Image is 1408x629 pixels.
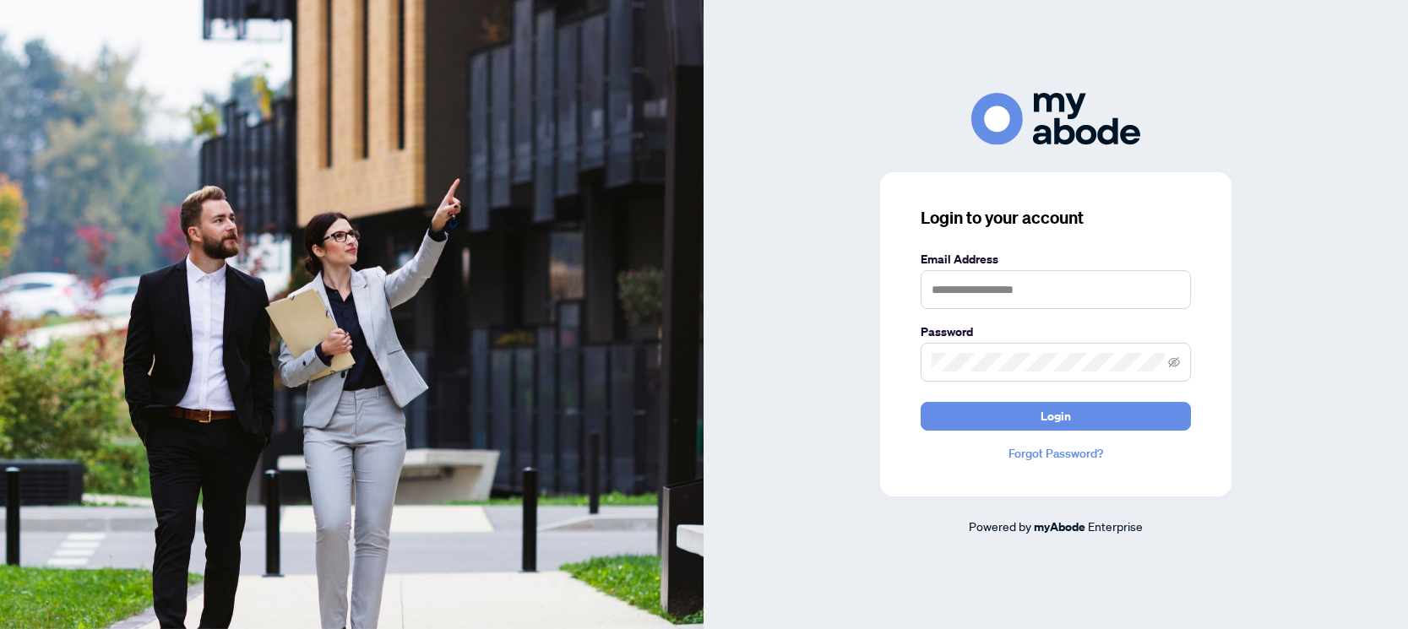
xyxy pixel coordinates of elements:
[1034,518,1085,536] a: myAbode
[1088,518,1143,534] span: Enterprise
[971,93,1140,144] img: ma-logo
[921,250,1191,268] label: Email Address
[921,402,1191,431] button: Login
[921,444,1191,463] a: Forgot Password?
[969,518,1031,534] span: Powered by
[921,323,1191,341] label: Password
[1168,356,1180,368] span: eye-invisible
[921,206,1191,230] h3: Login to your account
[1041,403,1071,430] span: Login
